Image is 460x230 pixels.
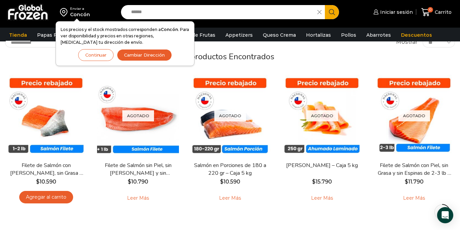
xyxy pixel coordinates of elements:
[259,29,299,41] a: Queso Crema
[36,178,56,185] bdi: 10.590
[420,4,453,20] a: 0 Carrito
[101,162,175,177] a: Filete de Salmón sin Piel, sin [PERSON_NAME] y sin [PERSON_NAME] – Caja 10 Kg
[325,5,339,19] button: Search button
[190,51,274,62] span: productos encontrados
[372,5,413,19] a: Iniciar sesión
[303,29,334,41] a: Hortalizas
[70,11,90,18] div: Concón
[34,29,71,41] a: Papas Fritas
[405,178,408,185] span: $
[122,110,154,121] p: Agotado
[128,178,131,185] span: $
[214,110,246,121] p: Agotado
[378,9,413,15] span: Iniciar sesión
[161,27,178,32] strong: Concón
[128,178,148,185] bdi: 10.790
[377,162,451,177] a: Filete de Salmón con Piel, sin Grasa y sin Espinas de 2-3 lb – Premium – Caja 10 kg
[6,29,30,41] a: Tienda
[193,162,267,177] a: Salmón en Porciones de 180 a 220 gr – Caja 5 kg
[117,49,172,61] button: Cambiar Dirección
[78,49,114,61] button: Continuar
[301,191,343,205] a: Leé más sobre “Salmón Ahumado Laminado - Caja 5 kg”
[428,7,433,12] span: 0
[173,29,219,41] a: Pulpa de Frutas
[398,29,435,41] a: Descuentos
[312,178,332,185] bdi: 15.790
[398,110,430,121] p: Agotado
[306,110,338,121] p: Agotado
[363,29,394,41] a: Abarrotes
[60,6,70,18] img: address-field-icon.svg
[396,38,418,46] span: Mostrar
[393,191,435,205] a: Leé más sobre “Filete de Salmón con Piel, sin Grasa y sin Espinas de 2-3 lb - Premium - Caja 10 kg”
[36,178,39,185] span: $
[312,178,315,185] span: $
[220,178,240,185] bdi: 10.590
[70,6,90,11] div: Enviar a
[285,162,359,169] a: [PERSON_NAME] – Caja 5 kg
[5,37,91,47] select: Pedido de la tienda
[220,178,223,185] span: $
[437,207,453,223] div: Open Intercom Messenger
[222,29,256,41] a: Appetizers
[433,9,452,15] span: Carrito
[117,191,159,205] a: Leé más sobre “Filete de Salmón sin Piel, sin Grasa y sin Espinas – Caja 10 Kg”
[209,191,251,205] a: Leé más sobre “Salmón en Porciones de 180 a 220 gr - Caja 5 kg”
[19,191,73,203] a: Agregar al carrito: “Filete de Salmón con Piel, sin Grasa y sin Espinas 1-2 lb – Caja 10 Kg”
[61,26,189,46] p: Los precios y el stock mostrados corresponden a . Para ver disponibilidad y precios en otras regi...
[338,29,360,41] a: Pollos
[405,178,424,185] bdi: 11.790
[9,162,83,177] a: Filete de Salmón con [PERSON_NAME], sin Grasa y sin Espinas 1-2 lb – Caja 10 Kg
